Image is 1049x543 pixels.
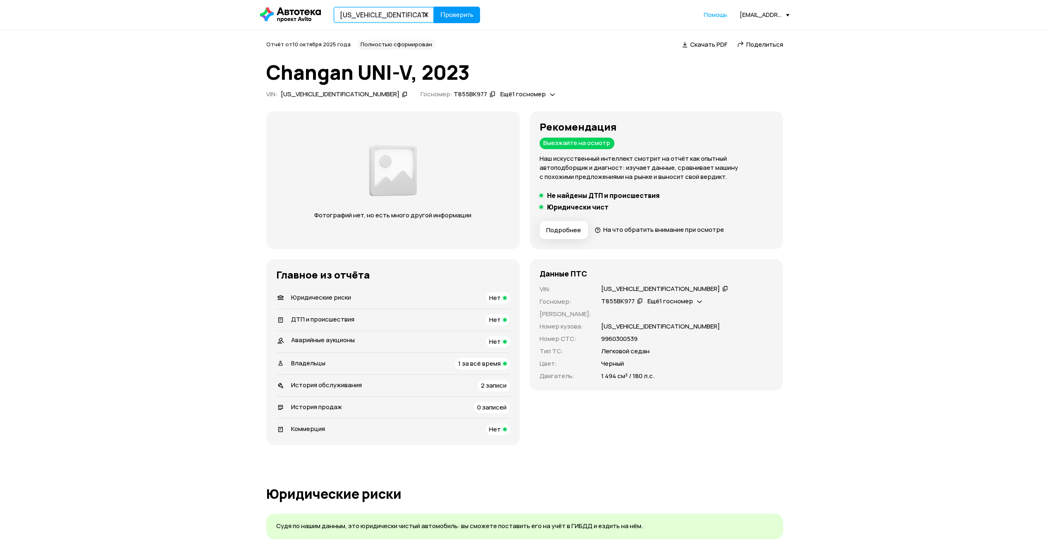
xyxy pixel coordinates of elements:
span: Нет [489,425,501,433]
span: ДТП и происшествия [291,315,354,324]
a: Помощь [704,11,727,19]
span: Проверить [440,12,473,18]
span: Нет [489,293,501,302]
p: Цвет : [540,359,591,368]
p: Наш искусственный интеллект смотрит на отчёт как опытный автоподборщик и диагност: изучает данные... [540,154,773,181]
span: Коммерция [291,424,325,433]
div: Выезжайте на осмотр [540,138,614,149]
p: Номер СТС : [540,334,591,343]
p: 1 494 см³ / 180 л.с. [601,372,655,381]
p: Тип ТС : [540,347,591,356]
span: Юридические риски [291,293,351,302]
span: История обслуживания [291,381,362,389]
span: Отчёт от 10 октября 2025 года [266,40,351,48]
span: Нет [489,337,501,346]
h4: Данные ПТС [540,269,587,278]
p: Номер кузова : [540,322,591,331]
div: [US_VEHICLE_IDENTIFICATION_NUMBER] [281,90,399,99]
p: [US_VEHICLE_IDENTIFICATION_NUMBER] [601,322,720,331]
p: Черный [601,359,624,368]
span: 1 за всё время [458,359,501,368]
div: Т855ВК977 [601,297,635,306]
div: Т855ВК977 [454,90,487,99]
span: Аварийные аукционы [291,336,355,344]
h1: Changan UNI-V, 2023 [266,61,783,83]
p: Фотографий нет, но есть много другой информации [306,211,480,220]
button: Подробнее [540,221,588,239]
img: 2a3f492e8892fc00.png [367,141,419,201]
div: Полностью сформирован [357,40,435,50]
span: Скачать PDF [690,40,727,49]
span: 2 записи [481,381,507,390]
span: 0 записей [477,403,507,412]
p: Легковой седан [601,347,650,356]
h1: Юридические риски [266,486,783,501]
span: Ещё 1 госномер [648,297,693,305]
a: На что обратить внимание при осмотре [595,225,724,234]
p: 9960300539 [601,334,638,343]
h5: Не найдены ДТП и происшествия [547,191,660,200]
a: Поделиться [737,40,783,49]
h3: Главное из отчёта [276,269,510,281]
span: Подробнее [546,226,581,234]
span: На что обратить внимание при осмотре [603,225,724,234]
div: [EMAIL_ADDRESS][DOMAIN_NAME] [740,11,789,19]
p: Госномер : [540,297,591,306]
span: Владельцы [291,359,325,367]
span: Нет [489,315,501,324]
a: Скачать PDF [682,40,727,49]
p: Судя по нашим данным, это юридически чистый автомобиль: вы сможете поставить его на учёт в ГИБДД ... [276,522,773,531]
span: VIN : [266,90,277,98]
div: [US_VEHICLE_IDENTIFICATION_NUMBER] [601,285,720,293]
input: VIN, госномер, номер кузова [333,7,434,23]
span: История продаж [291,402,342,411]
span: Ещё 1 госномер [500,90,546,98]
span: Госномер: [421,90,452,98]
h5: Юридически чист [547,203,609,211]
button: Проверить [434,7,480,23]
p: [PERSON_NAME] : [540,310,591,319]
span: Поделиться [746,40,783,49]
h3: Рекомендация [540,121,773,133]
p: VIN : [540,285,591,294]
p: Двигатель : [540,372,591,381]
